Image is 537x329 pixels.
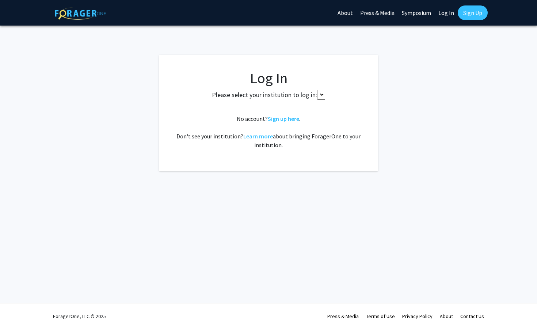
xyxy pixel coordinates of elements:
[174,114,363,149] div: No account? . Don't see your institution? about bringing ForagerOne to your institution.
[53,303,106,329] div: ForagerOne, LLC © 2025
[174,69,363,87] h1: Log In
[366,313,395,320] a: Terms of Use
[327,313,359,320] a: Press & Media
[243,133,273,140] a: Learn more about bringing ForagerOne to your institution
[268,115,299,122] a: Sign up here
[402,313,433,320] a: Privacy Policy
[212,90,317,100] label: Please select your institution to log in:
[460,313,484,320] a: Contact Us
[458,5,488,20] a: Sign Up
[440,313,453,320] a: About
[55,7,106,20] img: ForagerOne Logo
